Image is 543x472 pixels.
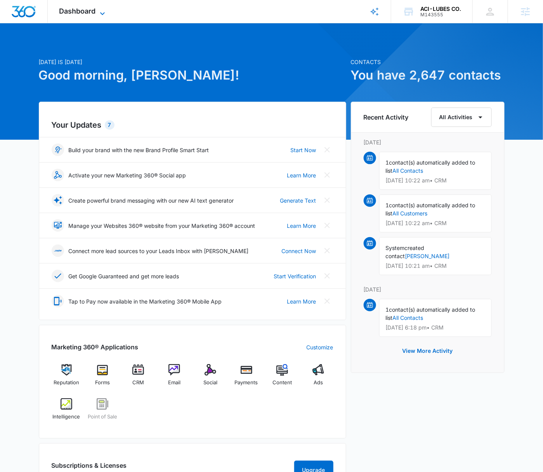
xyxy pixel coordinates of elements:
[267,364,297,392] a: Content
[87,398,117,426] a: Point of Sale
[351,66,505,85] h1: You have 2,647 contacts
[307,343,333,351] a: Customize
[386,245,405,251] span: System
[420,6,461,12] div: account name
[321,245,333,257] button: Close
[231,364,261,392] a: Payments
[69,196,234,205] p: Create powerful brand messaging with our new AI text generator
[321,194,333,206] button: Close
[304,364,333,392] a: Ads
[287,171,316,179] a: Learn More
[86,46,131,51] div: Keywords by Traffic
[321,270,333,282] button: Close
[132,379,144,387] span: CRM
[54,379,79,387] span: Reputation
[52,119,333,131] h2: Your Updates
[364,113,409,122] h6: Recent Activity
[196,364,226,392] a: Social
[95,379,110,387] span: Forms
[405,253,450,259] a: [PERSON_NAME]
[314,379,323,387] span: Ads
[321,295,333,307] button: Close
[386,178,485,183] p: [DATE] 10:22 am • CRM
[321,169,333,181] button: Close
[393,167,423,174] a: All Contacts
[52,413,80,421] span: Intelligence
[69,297,222,305] p: Tap to Pay now available in the Marketing 360® Mobile App
[287,222,316,230] a: Learn More
[393,210,428,217] a: All Customers
[87,364,117,392] a: Forms
[69,146,209,154] p: Build your brand with the new Brand Profile Smart Start
[160,364,189,392] a: Email
[22,12,38,19] div: v 4.0.25
[69,272,179,280] p: Get Google Guaranteed and get more leads
[52,398,82,426] a: Intelligence
[420,12,461,17] div: account id
[321,144,333,156] button: Close
[21,45,27,51] img: tab_domain_overview_orange.svg
[12,12,19,19] img: logo_orange.svg
[280,196,316,205] a: Generate Text
[386,220,485,226] p: [DATE] 10:22 am • CRM
[386,245,425,259] span: created contact
[69,171,186,179] p: Activate your new Marketing 360® Social app
[364,138,492,146] p: [DATE]
[386,325,485,330] p: [DATE] 6:18 pm • CRM
[386,159,389,166] span: 1
[386,202,475,217] span: contact(s) automatically added to list
[20,20,85,26] div: Domain: [DOMAIN_NAME]
[39,58,346,66] p: [DATE] is [DATE]
[69,247,249,255] p: Connect more lead sources to your Leads Inbox with [PERSON_NAME]
[386,159,475,174] span: contact(s) automatically added to list
[69,222,255,230] p: Manage your Websites 360® website from your Marketing 360® account
[203,379,217,387] span: Social
[321,219,333,232] button: Close
[364,285,492,293] p: [DATE]
[386,202,389,208] span: 1
[282,247,316,255] a: Connect Now
[88,413,117,421] span: Point of Sale
[272,379,292,387] span: Content
[431,108,492,127] button: All Activities
[123,364,153,392] a: CRM
[105,120,114,130] div: 7
[52,364,82,392] a: Reputation
[52,342,139,352] h2: Marketing 360® Applications
[393,314,423,321] a: All Contacts
[386,306,475,321] span: contact(s) automatically added to list
[168,379,180,387] span: Email
[274,272,316,280] a: Start Verification
[291,146,316,154] a: Start Now
[351,58,505,66] p: Contacts
[77,45,83,51] img: tab_keywords_by_traffic_grey.svg
[59,7,96,15] span: Dashboard
[235,379,258,387] span: Payments
[386,263,485,269] p: [DATE] 10:21 am • CRM
[395,342,461,360] button: View More Activity
[39,66,346,85] h1: Good morning, [PERSON_NAME]!
[12,20,19,26] img: website_grey.svg
[287,297,316,305] a: Learn More
[386,306,389,313] span: 1
[29,46,69,51] div: Domain Overview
